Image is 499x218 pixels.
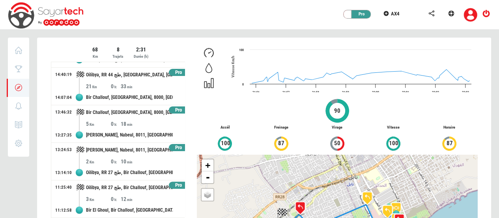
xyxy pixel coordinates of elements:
[55,184,72,191] div: 11:25:40
[55,170,72,176] div: 13:14:10
[432,91,439,94] text: 22:02
[169,69,188,76] div: Pro
[121,195,146,203] div: 12
[86,195,111,203] div: 3
[86,128,173,142] div: [PERSON_NAME], Nabeul, 8011, [GEOGRAPHIC_DATA]
[55,132,72,138] div: 13:27:35
[357,188,377,208] img: icon_turn_left-99001.png
[348,10,371,18] div: Pro
[202,159,213,171] a: Zoom in
[130,53,152,60] div: Durée (h)
[121,157,146,165] div: 10
[365,125,421,131] p: Vitesse
[107,45,129,53] div: 8
[391,11,400,17] span: AX4
[242,83,244,86] text: 0
[86,180,173,195] div: Oilibya, RR 27 طج, Bir Challouf, [GEOGRAPHIC_DATA], 8000, [GEOGRAPHIC_DATA]
[86,157,111,165] div: 2
[55,147,72,153] div: 13:24:53
[86,203,173,218] div: Bir El Ghoul, Bir Challouf, [GEOGRAPHIC_DATA], [GEOGRAPHIC_DATA], 8000, [GEOGRAPHIC_DATA]
[372,91,379,94] text: 22:00
[86,120,111,128] div: 5
[111,82,121,90] div: 0
[86,105,173,120] div: Bir Challouf, [GEOGRAPHIC_DATA], 8000, [GEOGRAPHIC_DATA]
[55,109,72,116] div: 13:46:32
[462,91,469,94] text: 22:03
[84,45,106,53] div: 68
[253,125,309,131] p: Freinage
[121,120,146,128] div: 18
[278,139,285,148] span: 87
[446,139,453,148] span: 87
[169,144,188,152] div: Pro
[111,195,121,203] div: 0
[239,48,244,52] text: 100
[55,72,72,78] div: 14:40:19
[309,125,365,131] p: Virage
[86,90,173,105] div: Bir Challouf, [GEOGRAPHIC_DATA], 8000, [GEOGRAPHIC_DATA]
[169,106,188,114] div: Pro
[220,139,230,148] span: 100
[86,165,173,180] div: Oilibya, RR 27 طج, Bir Challouf, [GEOGRAPHIC_DATA], 8000, [GEOGRAPHIC_DATA]
[252,91,259,94] text: 21:56
[402,91,409,94] text: 22:01
[231,56,235,78] span: Vitesse Km/h
[421,125,477,131] p: Horaire
[111,120,121,128] div: 0
[121,82,146,90] div: 33
[55,95,72,101] div: 14:07:04
[86,82,111,90] div: 21
[107,53,129,60] div: Trajets
[130,45,152,53] div: 2:31
[290,198,310,218] img: icon_turn_left-99002.png
[169,182,188,189] div: Pro
[86,143,173,157] div: [PERSON_NAME], Nabeul, 8011, [GEOGRAPHIC_DATA]
[334,139,341,148] span: 50
[312,91,319,94] text: 21:58
[111,157,121,165] div: 0
[84,53,106,60] div: Km
[55,207,72,214] div: 11:12:58
[389,139,399,148] span: 100
[202,189,213,201] a: Layers
[86,68,173,82] div: Oilibya, RR 44 طج, [GEOGRAPHIC_DATA], [GEOGRAPHIC_DATA], [GEOGRAPHIC_DATA], [GEOGRAPHIC_DATA], 80...
[342,91,349,94] text: 21:59
[202,171,213,183] a: Zoom out
[334,106,341,116] span: 90
[197,125,253,131] p: Accél
[282,91,289,94] text: 21:57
